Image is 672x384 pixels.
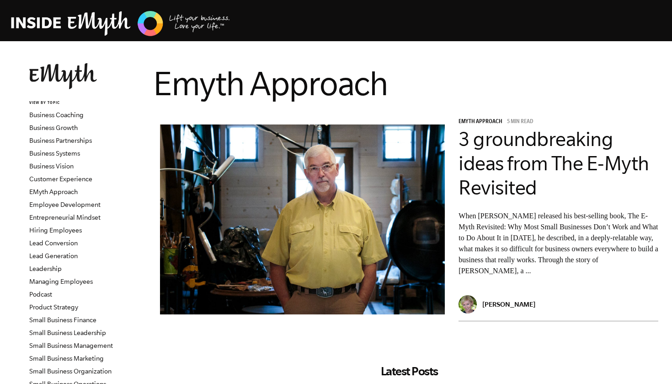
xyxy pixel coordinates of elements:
a: Small Business Organization [29,368,112,375]
a: Hiring Employees [29,227,82,234]
a: Small Business Leadership [29,329,106,336]
span: EMyth Approach [459,119,502,125]
a: Business Coaching [29,111,84,119]
a: Lead Generation [29,252,78,260]
a: 3 groundbreaking ideas from The E-Myth Revisited [459,128,649,199]
a: EMyth Approach [459,119,506,125]
img: EMyth Business Coaching [11,10,230,38]
a: Business Vision [29,162,74,170]
a: EMyth Approach [29,188,78,195]
a: Small Business Management [29,342,113,349]
h6: VIEW BY TOPIC [29,100,139,106]
h1: Emyth Approach [153,63,665,103]
p: When [PERSON_NAME] released his best-selling book, The E-Myth Revisited: Why Most Small Businesse... [459,211,658,276]
a: Business Growth [29,124,78,131]
a: Managing Employees [29,278,93,285]
a: Lead Conversion [29,239,78,247]
a: Small Business Finance [29,316,96,324]
img: Tricia Huebner - EMyth [459,295,477,314]
a: Product Strategy [29,303,78,311]
a: Entrepreneurial Mindset [29,214,101,221]
img: emyth, the e-myth revisited, michael gerber emyth, emyth summary [160,124,445,314]
a: Business Partnerships [29,137,92,144]
a: Small Business Marketing [29,355,104,362]
a: Employee Development [29,201,101,208]
a: Podcast [29,291,52,298]
img: EMyth [29,63,97,89]
a: Leadership [29,265,62,272]
a: Customer Experience [29,175,92,183]
iframe: Chat Widget [626,340,672,384]
h2: Latest Posts [160,364,658,378]
p: [PERSON_NAME] [482,300,535,308]
p: 5 min read [507,119,533,125]
a: Business Systems [29,150,80,157]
